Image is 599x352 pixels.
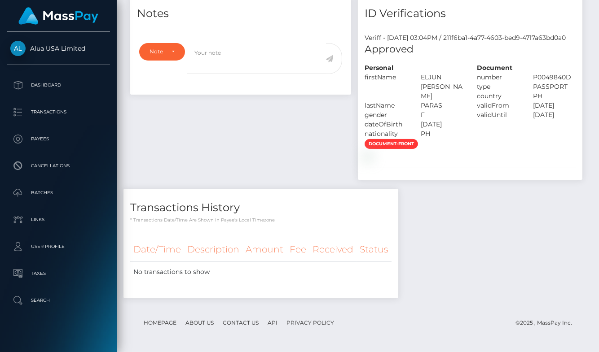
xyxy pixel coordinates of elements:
p: Dashboard [10,78,106,92]
a: Search [7,289,110,312]
div: Veriff - [DATE] 03:04PM / 211f6ba1-4a77-4603-bed9-4717a63bd0a0 [358,33,582,43]
span: document-front [365,139,418,149]
span: Alua USA Limited [7,44,110,52]
div: F [414,110,470,120]
p: * Transactions date/time are shown in payee's local timezone [130,217,392,223]
p: Search [10,294,106,307]
img: eba24a9b-bab7-43e8-86f7-1b2e536df339 [365,152,372,160]
p: Links [10,213,106,226]
th: Description [184,237,242,262]
h4: ID Verifications [365,6,576,22]
th: Date/Time [130,237,184,262]
img: Alua USA Limited [10,41,26,56]
a: Cancellations [7,155,110,177]
a: API [264,316,281,330]
div: type [470,82,526,91]
p: Payees [10,132,106,146]
div: [DATE] [526,101,582,110]
div: P0049840D [526,73,582,82]
p: Cancellations [10,159,106,173]
a: Homepage [140,316,180,330]
div: validFrom [470,101,526,110]
div: dateOfBirth [358,120,414,129]
div: Note Type [150,48,164,55]
div: country [470,91,526,101]
a: Taxes [7,262,110,285]
a: About Us [182,316,217,330]
a: Batches [7,182,110,204]
td: No transactions to show [130,262,392,282]
div: © 2025 , MassPay Inc. [515,318,579,328]
a: Transactions [7,101,110,123]
a: Dashboard [7,74,110,96]
p: Transactions [10,105,106,119]
h4: Notes [137,6,344,22]
a: Privacy Policy [283,316,338,330]
div: [DATE] [526,110,582,120]
div: validUntil [470,110,526,120]
a: Contact Us [219,316,262,330]
div: PH [526,91,582,101]
th: Status [357,237,392,262]
th: Received [309,237,357,262]
a: User Profile [7,235,110,258]
div: firstName [358,73,414,101]
strong: Personal [365,64,393,72]
h4: Transactions History [130,200,392,216]
div: gender [358,110,414,120]
img: MassPay Logo [18,7,98,25]
div: lastName [358,101,414,110]
p: Taxes [10,267,106,280]
button: Note Type [139,43,185,60]
div: PH [414,129,470,139]
p: Batches [10,186,106,200]
div: nationality [358,129,414,139]
div: [DATE] [414,120,470,129]
h5: Approved [365,43,576,56]
strong: Document [477,64,512,72]
a: Payees [7,128,110,150]
div: number [470,73,526,82]
p: User Profile [10,240,106,253]
div: PARAS [414,101,470,110]
a: Links [7,209,110,231]
th: Fee [286,237,309,262]
div: PASSPORT [526,82,582,91]
th: Amount [242,237,286,262]
div: ELJUN [PERSON_NAME] [414,73,470,101]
